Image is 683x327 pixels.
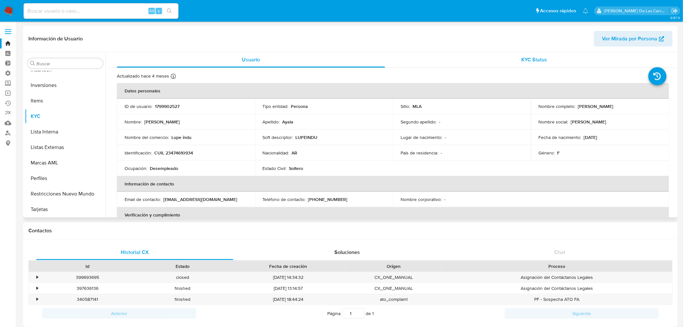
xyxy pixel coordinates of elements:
[555,248,566,256] span: Chat
[135,272,230,283] div: closed
[30,61,35,66] button: Buscar
[125,165,147,171] p: Ocupación :
[117,83,669,99] th: Datos personales
[25,109,106,124] button: KYC
[441,272,672,283] div: Asignación del Contáctanos Legales
[117,207,669,223] th: Verificación y cumplimiento
[158,8,160,14] span: s
[135,294,230,305] div: finished
[25,186,106,202] button: Restricciones Nuevo Mundo
[308,196,348,202] p: [PHONE_NUMBER]
[441,294,672,305] div: PF - Sospecha ATO FA
[139,263,225,269] div: Estado
[401,119,436,125] p: Segundo apellido :
[25,171,106,186] button: Perfiles
[505,308,659,319] button: Siguiente
[401,103,410,109] p: Sitio :
[602,31,658,47] span: Ver Mirada por Persona
[25,93,106,109] button: Items
[117,73,169,79] p: Actualizado hace 4 meses
[346,272,441,283] div: CX_ONE_MANUAL
[263,196,306,202] p: Teléfono de contacto :
[539,103,576,109] p: Nombre completo :
[289,165,303,171] p: Soltero
[230,283,346,294] div: [DATE] 13:14:57
[539,134,581,140] p: Fecha de nacimiento :
[125,196,161,202] p: Email de contacto :
[25,155,106,171] button: Marcas AML
[401,196,442,202] p: Nombre corporativo :
[263,134,293,140] p: Soft descriptor :
[150,165,178,171] p: Desempleado
[121,248,149,256] span: Historial CX
[444,196,445,202] p: -
[230,294,346,305] div: [DATE] 18:44:24
[25,202,106,217] button: Tarjetas
[583,8,588,14] a: Notificaciones
[125,103,152,109] p: ID de usuario :
[296,134,318,140] p: LUPEINDU
[144,119,180,125] p: [PERSON_NAME]
[401,150,438,156] p: País de residencia :
[36,61,100,67] input: Buscar
[149,8,154,14] span: Alt
[604,8,669,14] p: delfina.delascarreras@mercadolibre.com
[230,272,346,283] div: [DATE] 14:34:32
[40,294,135,305] div: 340587141
[446,263,668,269] div: Proceso
[578,103,614,109] p: [PERSON_NAME]
[135,283,230,294] div: finished
[346,294,441,305] div: ato_complaint
[671,7,678,14] a: Salir
[594,31,673,47] button: Ver Mirada por Persona
[327,308,374,319] span: Página de
[540,7,576,14] span: Accesos rápidos
[335,248,360,256] span: Soluciones
[401,134,442,140] p: Lugar de nacimiento :
[445,134,446,140] p: -
[263,165,287,171] p: Estado Civil :
[25,140,106,155] button: Listas Externas
[155,103,179,109] p: 1799902527
[242,56,260,63] span: Usuario
[522,56,547,63] span: KYC Status
[263,150,289,156] p: Nacionalidad :
[346,283,441,294] div: CX_ONE_MANUAL
[351,263,437,269] div: Origen
[413,103,422,109] p: MLA
[45,263,130,269] div: Id
[154,150,193,156] p: CUIL 23474610934
[163,6,176,16] button: search-icon
[25,124,106,140] button: Lista Interna
[439,119,440,125] p: -
[539,150,555,156] p: Género :
[234,263,342,269] div: Fecha de creación
[28,36,83,42] h1: Información de Usuario
[125,150,152,156] p: Identificación :
[539,119,568,125] p: Nombre social :
[42,308,196,319] button: Anterior
[263,119,280,125] p: Apellido :
[163,196,237,202] p: [EMAIL_ADDRESS][DOMAIN_NAME]
[117,176,669,192] th: Información de contacto
[28,227,673,234] h1: Contactos
[36,285,38,291] div: •
[40,283,135,294] div: 397636136
[282,119,294,125] p: Ayala
[292,150,298,156] p: AR
[171,134,191,140] p: Lupe indu
[584,134,597,140] p: [DATE]
[36,296,38,302] div: •
[263,103,289,109] p: Tipo entidad :
[24,7,178,15] input: Buscar usuario o caso...
[557,150,560,156] p: F
[125,134,169,140] p: Nombre del comercio :
[372,310,374,317] span: 1
[441,150,442,156] p: -
[25,78,106,93] button: Inversiones
[291,103,308,109] p: Persona
[571,119,607,125] p: [PERSON_NAME]
[36,274,38,280] div: •
[40,272,135,283] div: 399693695
[125,119,142,125] p: Nombre :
